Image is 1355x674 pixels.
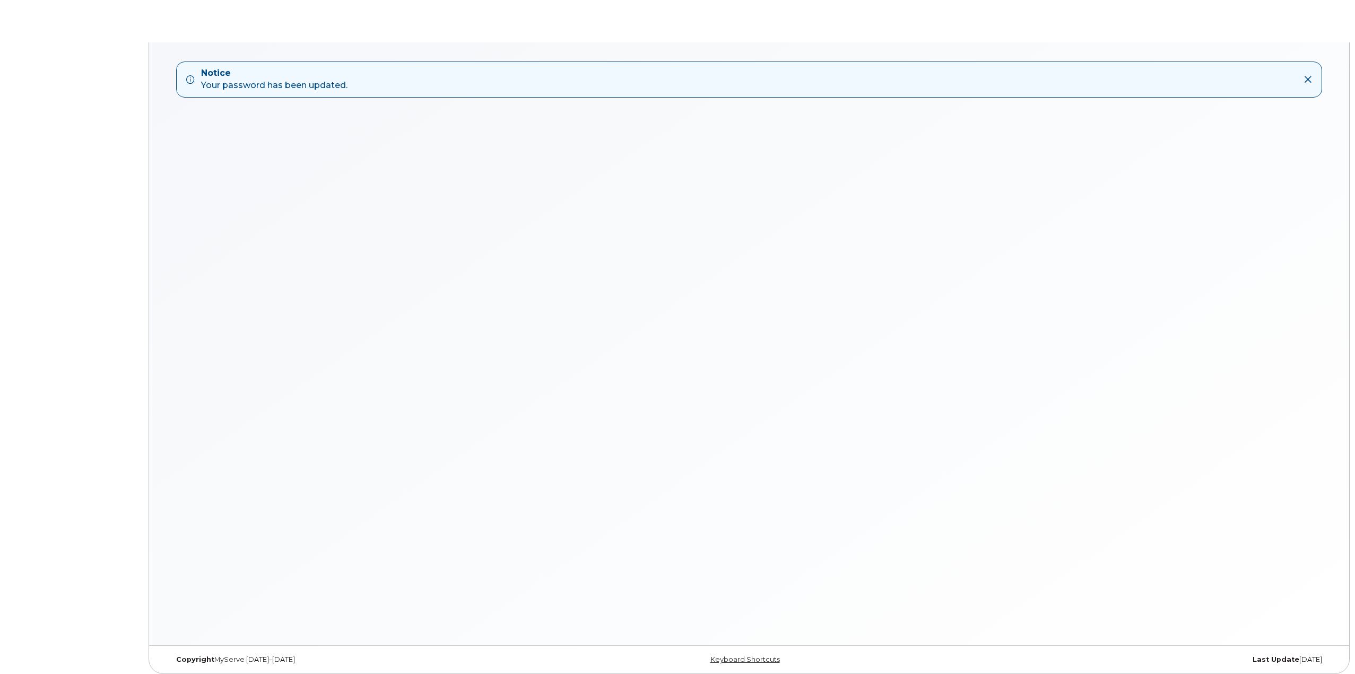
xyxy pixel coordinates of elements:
[176,655,214,663] strong: Copyright
[1253,655,1299,663] strong: Last Update
[201,67,348,80] strong: Notice
[943,655,1330,664] div: [DATE]
[168,655,555,664] div: MyServe [DATE]–[DATE]
[201,67,348,92] div: Your password has been updated.
[710,655,780,663] a: Keyboard Shortcuts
